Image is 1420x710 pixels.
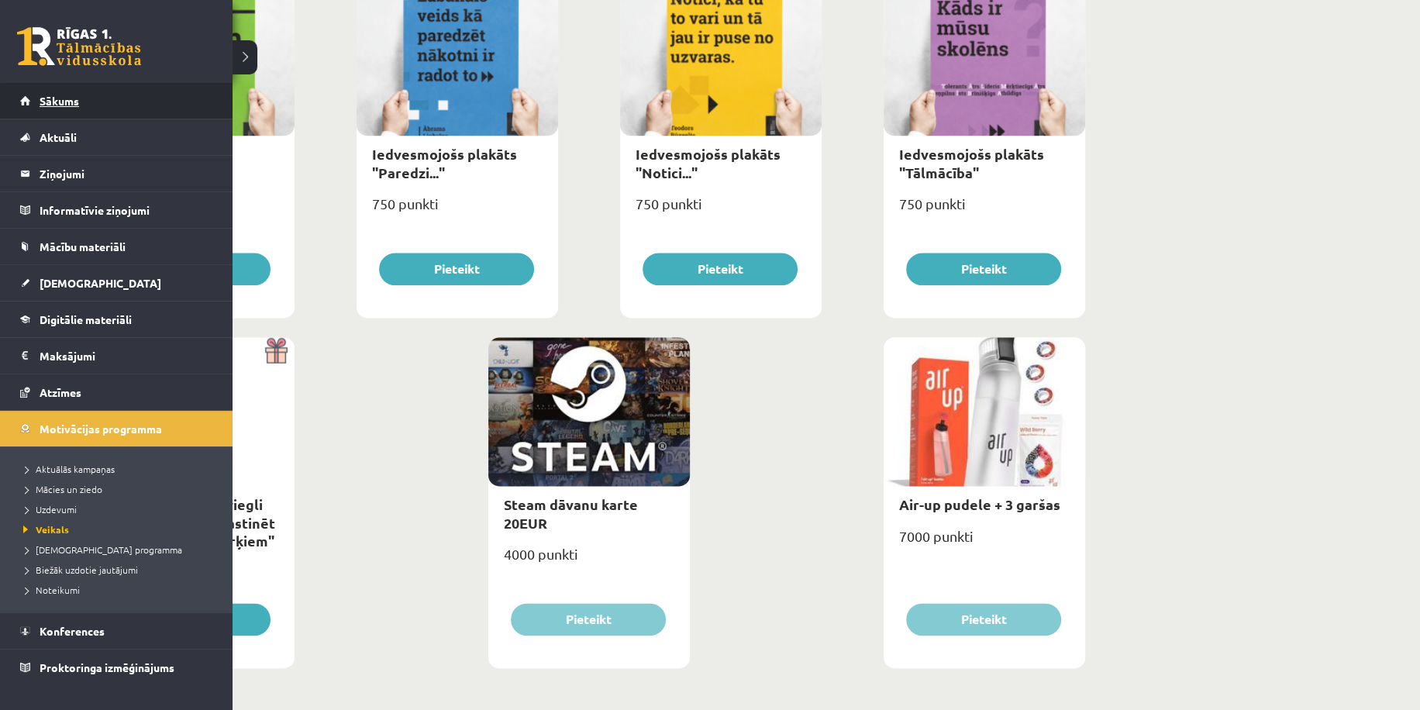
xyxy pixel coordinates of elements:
span: Sākums [40,94,79,108]
span: Uzdevumi [19,503,77,515]
a: Mācies un ziedo [19,482,217,496]
span: Aktuāli [40,130,77,144]
img: Dāvana ar pārsteigumu [260,337,295,364]
span: Proktoringa izmēģinājums [40,660,174,674]
a: Mācību materiāli [20,229,213,264]
a: Konferences [20,613,213,649]
a: Iedvesmojošs plakāts "Notici..." [636,145,781,181]
button: Pieteikt [906,603,1061,636]
span: Motivācijas programma [40,422,162,436]
a: Aktuālās kampaņas [19,462,217,476]
a: [DEMOGRAPHIC_DATA] [20,265,213,301]
span: Atzīmes [40,385,81,399]
a: Biežāk uzdotie jautājumi [19,563,217,577]
a: Rīgas 1. Tālmācības vidusskola [17,27,141,66]
button: Pieteikt [511,603,666,636]
span: Mācību materiāli [40,240,126,253]
a: Informatīvie ziņojumi [20,192,213,228]
legend: Maksājumi [40,338,213,374]
a: Ziņojumi [20,156,213,191]
span: Veikals [19,523,69,536]
a: Aktuāli [20,119,213,155]
button: Pieteikt [379,253,534,285]
span: Mācies un ziedo [19,483,102,495]
div: 750 punkti [620,191,822,229]
a: Iedvesmojošs plakāts "Tālmācība" [899,145,1044,181]
span: [DEMOGRAPHIC_DATA] programma [19,543,182,556]
div: 7000 punkti [884,523,1085,562]
span: [DEMOGRAPHIC_DATA] [40,276,161,290]
a: Steam dāvanu karte 20EUR [504,495,638,531]
span: Digitālie materiāli [40,312,132,326]
a: Atzīmes [20,374,213,410]
button: Pieteikt [906,253,1061,285]
a: [DEMOGRAPHIC_DATA] programma [19,543,217,557]
div: 750 punkti [884,191,1085,229]
a: Veikals [19,522,217,536]
legend: Ziņojumi [40,156,213,191]
span: Biežāk uzdotie jautājumi [19,564,138,576]
a: Digitālie materiāli [20,302,213,337]
button: Pieteikt [643,253,798,285]
legend: Informatīvie ziņojumi [40,192,213,228]
a: Uzdevumi [19,502,217,516]
a: Iedvesmojošs plakāts "Paredzi..." [372,145,517,181]
a: Sākums [20,83,213,119]
a: Motivācijas programma [20,411,213,446]
span: Noteikumi [19,584,80,596]
a: Maksājumi [20,338,213,374]
a: Noteikumi [19,583,217,597]
div: 4000 punkti [488,541,690,580]
span: Konferences [40,624,105,638]
div: 750 punkti [357,191,558,229]
a: Air-up pudele + 3 garšas [899,495,1060,513]
span: Aktuālās kampaņas [19,463,115,475]
a: Proktoringa izmēģinājums [20,650,213,685]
